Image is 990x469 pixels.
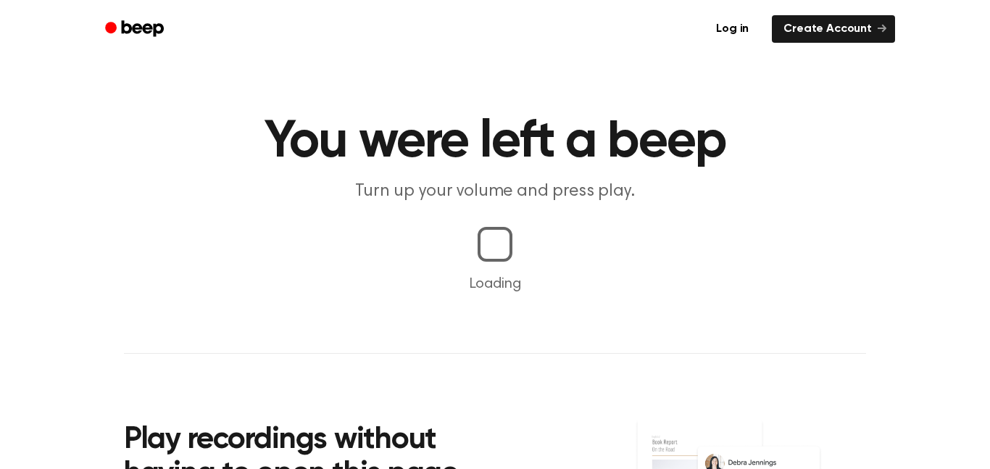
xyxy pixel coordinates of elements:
h1: You were left a beep [124,116,866,168]
a: Log in [702,12,763,46]
a: Create Account [772,15,895,43]
p: Loading [17,273,973,295]
p: Turn up your volume and press play. [217,180,773,204]
a: Beep [95,15,177,43]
